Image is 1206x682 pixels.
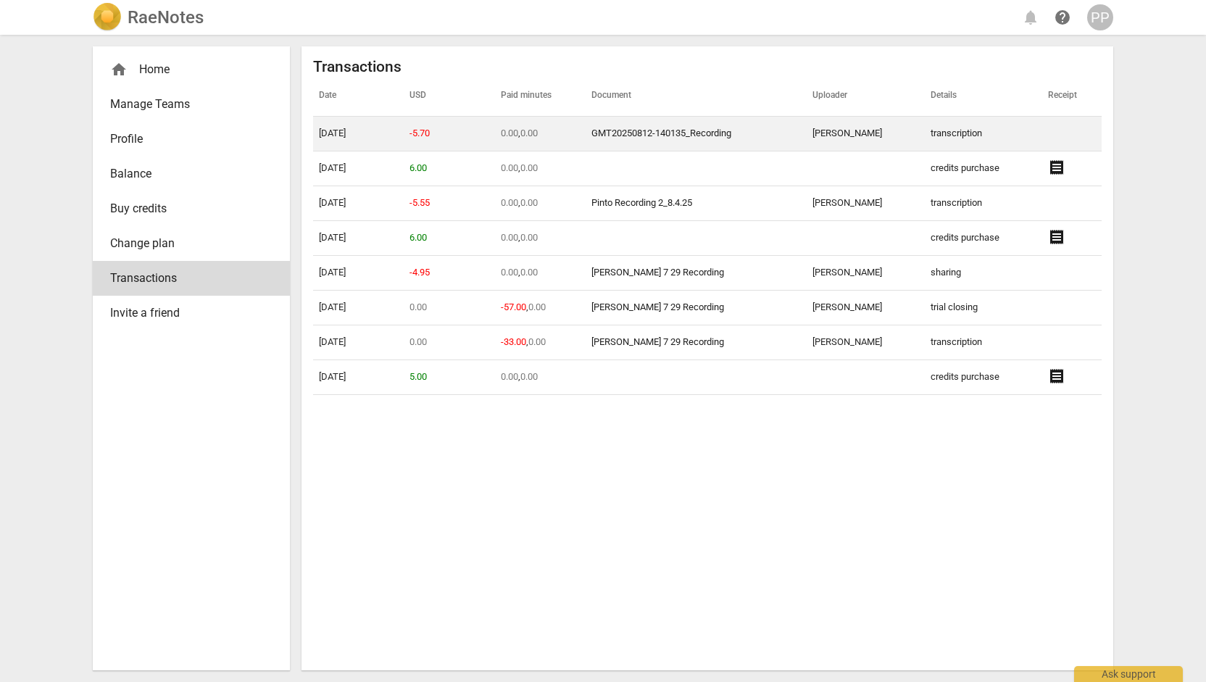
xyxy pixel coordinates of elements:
[313,117,404,151] td: [DATE]
[1048,159,1065,176] span: receipt
[110,130,261,148] span: Profile
[807,186,925,221] td: [PERSON_NAME]
[110,200,261,217] span: Buy credits
[1048,228,1065,246] span: receipt
[409,302,427,312] span: 0.00
[409,232,427,243] span: 6.00
[520,197,538,208] span: 0.00
[520,162,538,173] span: 0.00
[313,325,404,360] td: [DATE]
[495,151,586,186] td: ,
[520,232,538,243] span: 0.00
[501,162,518,173] span: 0.00
[93,3,122,32] img: Logo
[93,226,290,261] a: Change plan
[409,162,427,173] span: 6.00
[110,235,261,252] span: Change plan
[404,76,494,117] th: USD
[313,360,404,395] td: [DATE]
[313,186,404,221] td: [DATE]
[501,232,518,243] span: 0.00
[409,267,430,278] span: -4.95
[495,186,586,221] td: ,
[93,296,290,330] a: Invite a friend
[110,96,261,113] span: Manage Teams
[495,221,586,256] td: ,
[520,267,538,278] span: 0.00
[501,371,518,382] span: 0.00
[93,52,290,87] div: Home
[807,76,925,117] th: Uploader
[1049,4,1076,30] a: Help
[93,157,290,191] a: Balance
[925,117,1042,151] td: transcription
[313,221,404,256] td: [DATE]
[1048,367,1065,385] span: receipt
[128,7,204,28] h2: RaeNotes
[313,291,404,325] td: [DATE]
[586,76,807,117] th: Document
[495,256,586,291] td: ,
[495,291,586,325] td: ,
[93,122,290,157] a: Profile
[409,371,427,382] span: 5.00
[925,325,1042,360] td: transcription
[313,58,1102,76] h2: Transactions
[925,256,1042,291] td: sharing
[520,371,538,382] span: 0.00
[409,197,430,208] span: -5.55
[110,61,261,78] div: Home
[110,61,128,78] span: home
[528,302,546,312] span: 0.00
[501,302,526,312] span: -57.00
[110,304,261,322] span: Invite a friend
[93,87,290,122] a: Manage Teams
[110,165,261,183] span: Balance
[925,186,1042,221] td: transcription
[1087,4,1113,30] button: PP
[495,76,586,117] th: Paid minutes
[807,291,925,325] td: [PERSON_NAME]
[591,267,724,278] a: [PERSON_NAME] 7 29 Recording
[591,336,724,347] a: [PERSON_NAME] 7 29 Recording
[520,128,538,138] span: 0.00
[501,128,518,138] span: 0.00
[501,267,518,278] span: 0.00
[313,256,404,291] td: [DATE]
[501,197,518,208] span: 0.00
[591,302,724,312] a: [PERSON_NAME] 7 29 Recording
[93,261,290,296] a: Transactions
[807,256,925,291] td: [PERSON_NAME]
[313,151,404,186] td: [DATE]
[110,270,261,287] span: Transactions
[93,191,290,226] a: Buy credits
[925,221,1042,256] td: credits purchase
[925,360,1042,395] td: credits purchase
[591,128,731,138] a: GMT20250812-140135_Recording
[313,76,404,117] th: Date
[925,291,1042,325] td: trial closing
[1042,76,1102,117] th: Receipt
[528,336,546,347] span: 0.00
[1074,666,1183,682] div: Ask support
[807,117,925,151] td: [PERSON_NAME]
[925,151,1042,186] td: credits purchase
[1054,9,1071,26] span: help
[501,336,526,347] span: -33.00
[93,3,204,32] a: LogoRaeNotes
[591,197,692,208] a: Pinto Recording 2_8.4.25
[807,325,925,360] td: [PERSON_NAME]
[495,360,586,395] td: ,
[925,76,1042,117] th: Details
[495,117,586,151] td: ,
[409,128,430,138] span: -5.70
[409,336,427,347] span: 0.00
[495,325,586,360] td: ,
